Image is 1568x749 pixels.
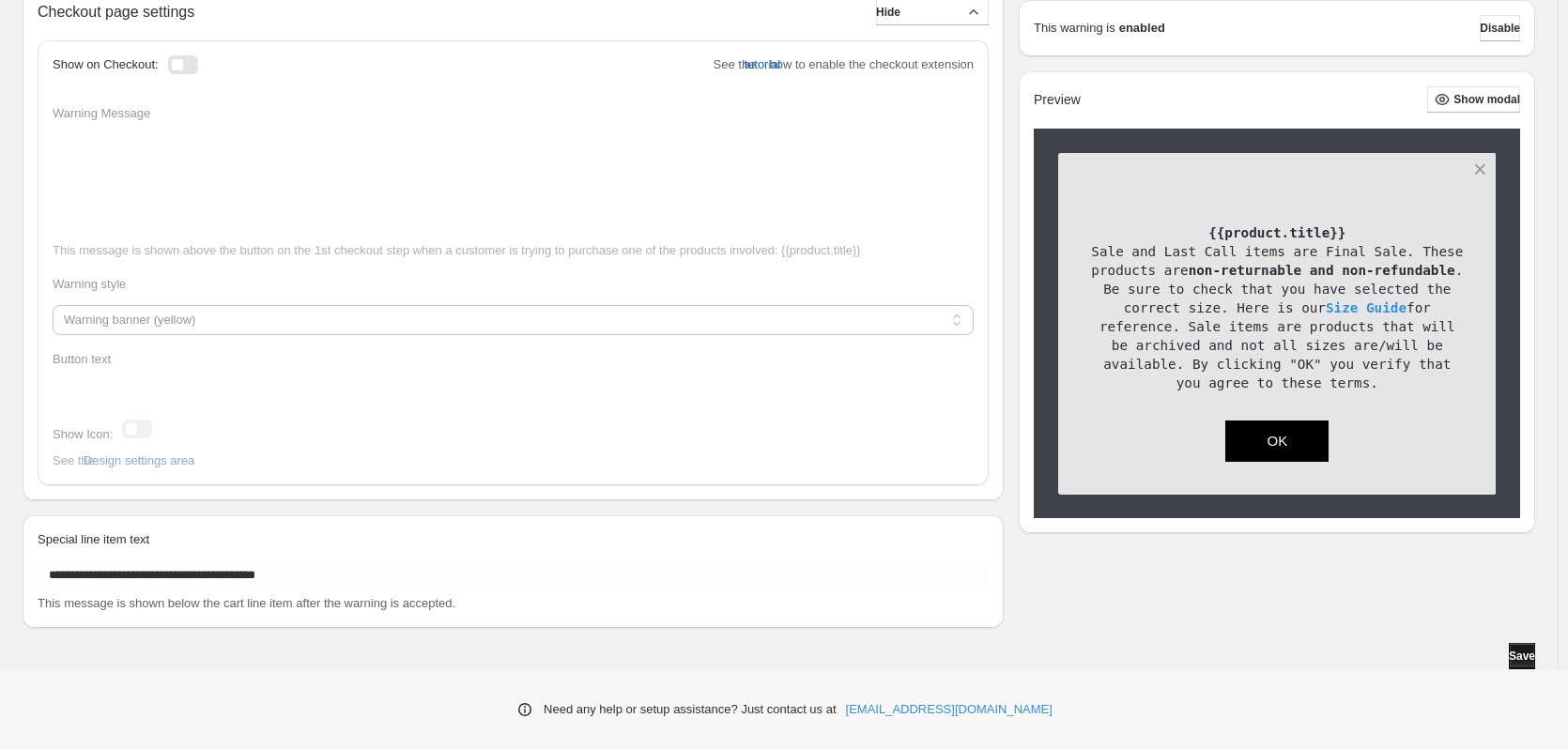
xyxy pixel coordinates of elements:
h2: Checkout page settings [38,3,194,21]
button: tutorial [744,50,780,80]
p: Show on Checkout: [53,55,159,74]
span: Show modal [1453,92,1520,107]
strong: {{product.title}} [1208,225,1345,240]
button: Show modal [1427,86,1520,113]
span: This message is shown below the cart line item after the warning is accepted. [38,596,455,610]
strong: non-returnable and non-refundable [1189,263,1455,278]
a: Size Guide [1326,300,1407,315]
a: [EMAIL_ADDRESS][DOMAIN_NAME] [846,700,1053,719]
p: This warning is [1034,19,1115,38]
h2: Preview [1034,92,1081,108]
button: Save [1509,643,1535,669]
span: Save [1509,649,1535,664]
span: Disable [1480,21,1520,36]
strong: enabled [1119,19,1165,38]
span: Special line item text [38,532,149,546]
button: OK [1225,420,1329,462]
button: Disable [1480,15,1520,41]
span: tutorial [744,55,780,74]
span: Sale and Last Call items are Final Sale. These products are . Be sure to check that you have sele... [1091,244,1463,390]
span: Hide [876,5,900,20]
p: See the how to enable the checkout extension [714,55,974,74]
